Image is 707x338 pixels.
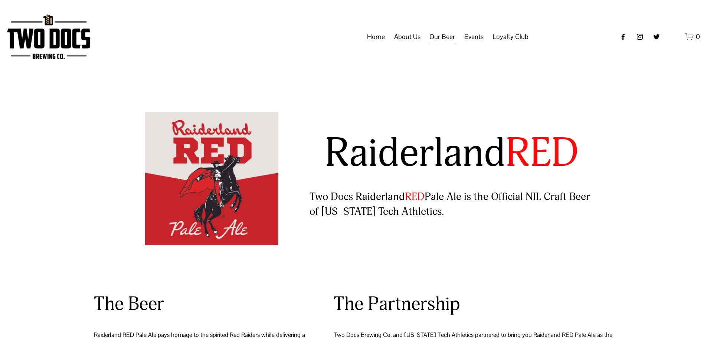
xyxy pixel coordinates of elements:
span: Events [464,30,484,43]
a: 0 items in cart [685,32,700,41]
a: instagram-unauth [636,33,644,40]
img: Two Docs Brewing Co. [7,14,90,59]
span: Our Beer [429,30,455,43]
a: folder dropdown [429,30,455,44]
h4: Two Docs Raiderland Pale Ale is the Official NIL Craft Beer of [US_STATE] Tech Athletics. [310,190,594,219]
span: RED [505,129,579,178]
a: Home [367,30,385,44]
a: folder dropdown [493,30,528,44]
a: folder dropdown [464,30,484,44]
span: RED [405,190,425,203]
a: folder dropdown [394,30,420,44]
span: Loyalty Club [493,30,528,43]
h1: Raiderland [310,131,594,176]
span: 0 [696,32,700,41]
h3: The Beer [94,292,308,316]
span: About Us [394,30,420,43]
a: Facebook [619,33,627,40]
h3: The Partnership [334,292,613,316]
a: twitter-unauth [653,33,660,40]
